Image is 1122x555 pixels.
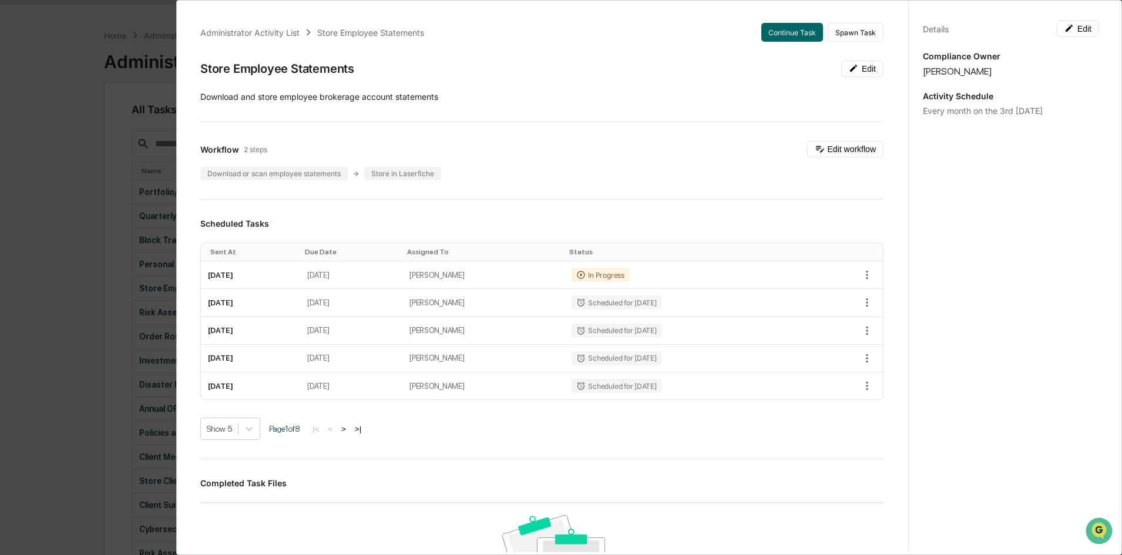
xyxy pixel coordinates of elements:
[12,149,21,159] div: 🖐️
[200,93,214,107] button: Start new chat
[1057,21,1099,37] button: Edit
[31,53,194,66] input: Clear
[201,261,300,289] td: [DATE]
[807,141,884,157] button: Edit workflow
[402,289,565,317] td: [PERSON_NAME]
[201,317,300,345] td: [DATE]
[201,372,300,399] td: [DATE]
[309,424,323,434] button: |<
[338,424,350,434] button: >
[572,351,661,365] div: Scheduled for [DATE]
[300,317,402,345] td: [DATE]
[300,261,402,289] td: [DATE]
[97,148,146,160] span: Attestations
[407,248,560,256] div: Toggle SortBy
[7,143,80,164] a: 🖐️Preclearance
[923,24,949,34] div: Details
[402,261,565,289] td: [PERSON_NAME]
[324,424,336,434] button: <
[923,66,1099,77] div: [PERSON_NAME]
[201,345,300,372] td: [DATE]
[300,289,402,317] td: [DATE]
[828,23,884,42] button: Spawn Task
[12,171,21,181] div: 🔎
[200,167,348,180] div: Download or scan employee statements
[200,144,239,154] span: Workflow
[841,60,884,77] button: Edit
[40,90,193,102] div: Start new chat
[200,62,354,76] div: Store Employee Statements
[40,102,149,111] div: We're available if you need us!
[12,25,214,43] p: How can we help?
[572,324,661,338] div: Scheduled for [DATE]
[572,295,661,310] div: Scheduled for [DATE]
[23,148,76,160] span: Preclearance
[402,345,565,372] td: [PERSON_NAME]
[80,143,150,164] a: 🗄️Attestations
[83,199,142,208] a: Powered byPylon
[12,90,33,111] img: 1746055101610-c473b297-6a78-478c-a979-82029cc54cd1
[244,145,267,154] span: 2 steps
[201,289,300,317] td: [DATE]
[269,424,300,433] span: Page 1 of 8
[200,92,438,102] span: ​Download and store employee brokerage account statements
[923,51,1099,61] p: Compliance Owner
[364,167,441,180] div: Store in Laserfiche
[317,28,424,38] div: Store Employee Statements
[572,268,629,282] div: In Progress
[117,199,142,208] span: Pylon
[1084,516,1116,548] iframe: Open customer support
[7,166,79,187] a: 🔎Data Lookup
[300,345,402,372] td: [DATE]
[572,379,661,393] div: Scheduled for [DATE]
[923,106,1099,116] div: Every month on the 3rd [DATE]
[210,248,295,256] div: Toggle SortBy
[200,478,884,488] h3: Completed Task Files
[23,170,74,182] span: Data Lookup
[300,372,402,399] td: [DATE]
[402,372,565,399] td: [PERSON_NAME]
[923,91,1099,101] p: Activity Schedule
[761,23,823,42] button: Continue Task
[85,149,95,159] div: 🗄️
[200,218,884,228] h3: Scheduled Tasks
[402,317,565,345] td: [PERSON_NAME]
[305,248,398,256] div: Toggle SortBy
[351,424,365,434] button: >|
[569,248,803,256] div: Toggle SortBy
[200,28,300,38] div: Administrator Activity List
